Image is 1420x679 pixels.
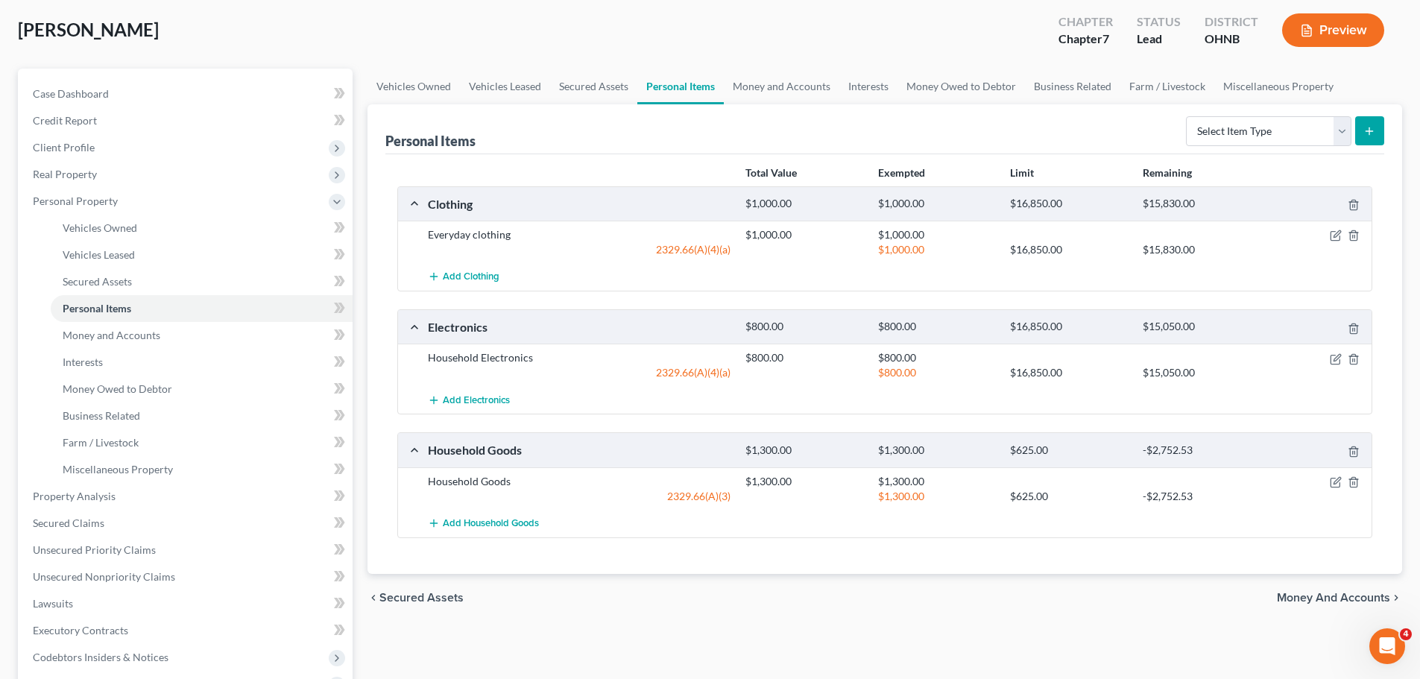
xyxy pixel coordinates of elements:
div: $800.00 [871,320,1003,334]
div: $1,000.00 [871,242,1003,257]
div: $16,850.00 [1003,320,1135,334]
span: [PERSON_NAME] [18,19,159,40]
a: Vehicles Owned [51,215,353,241]
span: Farm / Livestock [63,436,139,449]
span: Executory Contracts [33,624,128,637]
div: $15,830.00 [1135,197,1267,211]
strong: Total Value [745,166,797,179]
a: Executory Contracts [21,617,353,644]
a: Unsecured Priority Claims [21,537,353,563]
a: Miscellaneous Property [1214,69,1342,104]
button: Add Electronics [428,386,510,414]
span: Secured Claims [33,517,104,529]
strong: Remaining [1143,166,1192,179]
a: Personal Items [637,69,724,104]
a: Vehicles Leased [460,69,550,104]
a: Vehicles Owned [367,69,460,104]
button: Add Household Goods [428,510,539,537]
span: Codebtors Insiders & Notices [33,651,168,663]
div: $1,300.00 [738,474,870,489]
i: chevron_left [367,592,379,604]
span: Vehicles Owned [63,221,137,234]
a: Miscellaneous Property [51,456,353,483]
div: $16,850.00 [1003,242,1135,257]
a: Case Dashboard [21,80,353,107]
div: Household Goods [420,474,738,489]
div: Household Electronics [420,350,738,365]
span: Secured Assets [379,592,464,604]
a: Business Related [51,402,353,429]
div: $15,830.00 [1135,242,1267,257]
a: Interests [839,69,897,104]
a: Business Related [1025,69,1120,104]
strong: Exempted [878,166,925,179]
div: $800.00 [871,350,1003,365]
div: Clothing [420,196,738,212]
span: Money and Accounts [1277,592,1390,604]
div: Chapter [1058,31,1113,48]
div: $800.00 [871,365,1003,380]
div: $1,300.00 [871,489,1003,504]
div: 2329.66(A)(4)(a) [420,365,738,380]
div: District [1205,13,1258,31]
a: Farm / Livestock [51,429,353,456]
div: $1,300.00 [871,443,1003,458]
span: 4 [1400,628,1412,640]
span: Lawsuits [33,597,73,610]
a: Property Analysis [21,483,353,510]
span: Credit Report [33,114,97,127]
div: $1,300.00 [738,443,870,458]
div: Status [1137,13,1181,31]
span: Add Household Goods [443,517,539,529]
div: $800.00 [738,320,870,334]
div: Lead [1137,31,1181,48]
iframe: Intercom live chat [1369,628,1405,664]
a: Personal Items [51,295,353,322]
div: Household Goods [420,442,738,458]
button: chevron_left Secured Assets [367,592,464,604]
a: Money Owed to Debtor [51,376,353,402]
div: $625.00 [1003,443,1135,458]
div: 2329.66(A)(4)(a) [420,242,738,257]
div: -$2,752.53 [1135,489,1267,504]
div: $1,000.00 [738,227,870,242]
div: OHNB [1205,31,1258,48]
div: 2329.66(A)(3) [420,489,738,504]
div: $15,050.00 [1135,365,1267,380]
a: Lawsuits [21,590,353,617]
div: $625.00 [1003,489,1135,504]
span: 7 [1102,31,1109,45]
span: Unsecured Priority Claims [33,543,156,556]
span: Client Profile [33,141,95,154]
div: $16,850.00 [1003,365,1135,380]
span: Add Electronics [443,394,510,406]
div: $1,000.00 [871,197,1003,211]
i: chevron_right [1390,592,1402,604]
button: Money and Accounts chevron_right [1277,592,1402,604]
div: Chapter [1058,13,1113,31]
a: Money Owed to Debtor [897,69,1025,104]
a: Unsecured Nonpriority Claims [21,563,353,590]
a: Vehicles Leased [51,241,353,268]
a: Secured Claims [21,510,353,537]
span: Case Dashboard [33,87,109,100]
span: Real Property [33,168,97,180]
span: Secured Assets [63,275,132,288]
span: Vehicles Leased [63,248,135,261]
a: Secured Assets [51,268,353,295]
span: Unsecured Nonpriority Claims [33,570,175,583]
a: Money and Accounts [724,69,839,104]
span: Personal Items [63,302,131,315]
div: Electronics [420,319,738,335]
a: Money and Accounts [51,322,353,349]
span: Property Analysis [33,490,116,502]
span: Personal Property [33,195,118,207]
button: Add Clothing [428,263,499,291]
strong: Limit [1010,166,1034,179]
div: Personal Items [385,132,476,150]
span: Money Owed to Debtor [63,382,172,395]
div: $1,000.00 [871,227,1003,242]
span: Add Clothing [443,271,499,283]
a: Farm / Livestock [1120,69,1214,104]
span: Miscellaneous Property [63,463,173,476]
